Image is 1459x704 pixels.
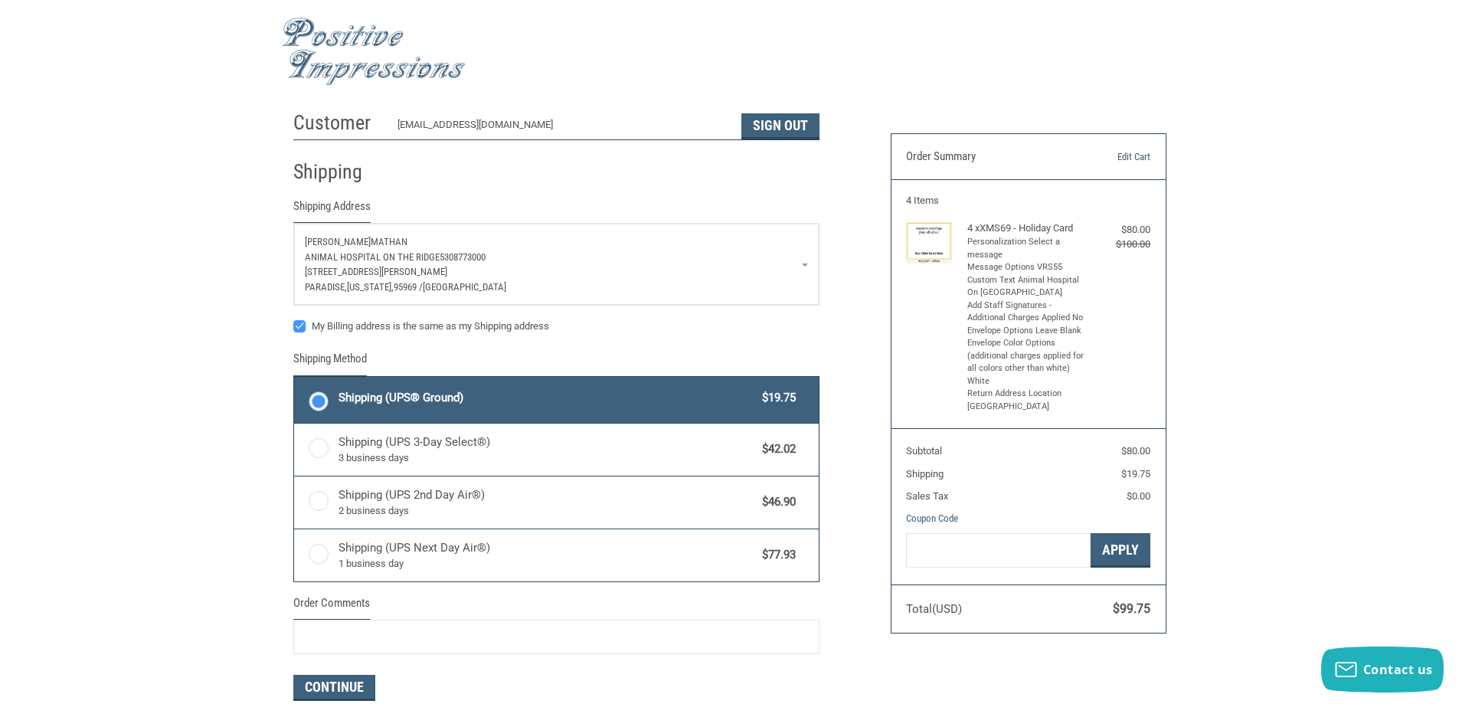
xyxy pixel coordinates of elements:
span: Shipping (UPS 2nd Day Air®) [339,486,755,519]
h3: Order Summary [906,149,1072,165]
span: [US_STATE], [347,281,394,293]
div: [EMAIL_ADDRESS][DOMAIN_NAME] [397,117,726,139]
button: Apply [1091,533,1150,568]
span: $77.93 [755,546,797,564]
label: My Billing address is the same as my Shipping address [293,320,819,332]
span: [PERSON_NAME] [305,236,371,247]
span: $19.75 [1121,468,1150,480]
span: [GEOGRAPHIC_DATA] [423,281,506,293]
li: Envelope Color Options (additional charges applied for all colors other than white) White [967,337,1086,388]
span: $0.00 [1127,490,1150,502]
li: Envelope Options Leave Blank [967,325,1086,338]
span: 2 business days [339,503,755,519]
li: Return Address Location [GEOGRAPHIC_DATA] [967,388,1086,413]
span: [STREET_ADDRESS][PERSON_NAME] [305,266,447,277]
span: Total (USD) [906,602,962,616]
span: $80.00 [1121,445,1150,457]
span: Shipping (UPS Next Day Air®) [339,539,755,571]
span: 1 business day [339,556,755,571]
span: Shipping (UPS 3-Day Select®) [339,434,755,466]
button: Sign Out [741,113,819,139]
legend: Shipping Address [293,198,371,223]
span: ANIMAL HOSPITAL ON THE RIDGE [305,251,440,263]
a: Edit Cart [1072,149,1150,165]
span: 3 business days [339,450,755,466]
span: $46.90 [755,493,797,511]
legend: Order Comments [293,594,370,620]
span: $42.02 [755,440,797,458]
div: $80.00 [1089,222,1150,237]
img: Positive Impressions [282,18,466,86]
li: Add Staff Signatures - Additional Charges Applied No [967,300,1086,325]
span: Shipping [906,468,944,480]
input: Gift Certificate or Coupon Code [906,533,1091,568]
span: MATHAN [371,236,407,247]
legend: Shipping Method [293,350,367,375]
span: Contact us [1363,661,1433,678]
a: Enter or select a different address [294,224,819,305]
a: Coupon Code [906,512,958,524]
div: $100.00 [1089,237,1150,252]
h3: 4 Items [906,195,1150,207]
h2: Shipping [293,159,383,185]
span: 95969 / [394,281,423,293]
li: Personalization Select a message [967,236,1086,261]
li: Message Options VRS55 [967,261,1086,274]
span: $19.75 [755,389,797,407]
span: 5308773000 [440,251,486,263]
span: Shipping (UPS® Ground) [339,389,755,407]
h2: Customer [293,110,383,136]
span: $99.75 [1113,601,1150,616]
button: Continue [293,675,375,701]
h4: 4 x XMS69 - Holiday Card [967,222,1086,234]
span: Sales Tax [906,490,948,502]
span: PARADISE, [305,281,347,293]
li: Custom Text Animal Hospital On [GEOGRAPHIC_DATA] [967,274,1086,300]
span: Subtotal [906,445,942,457]
button: Contact us [1321,647,1444,693]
